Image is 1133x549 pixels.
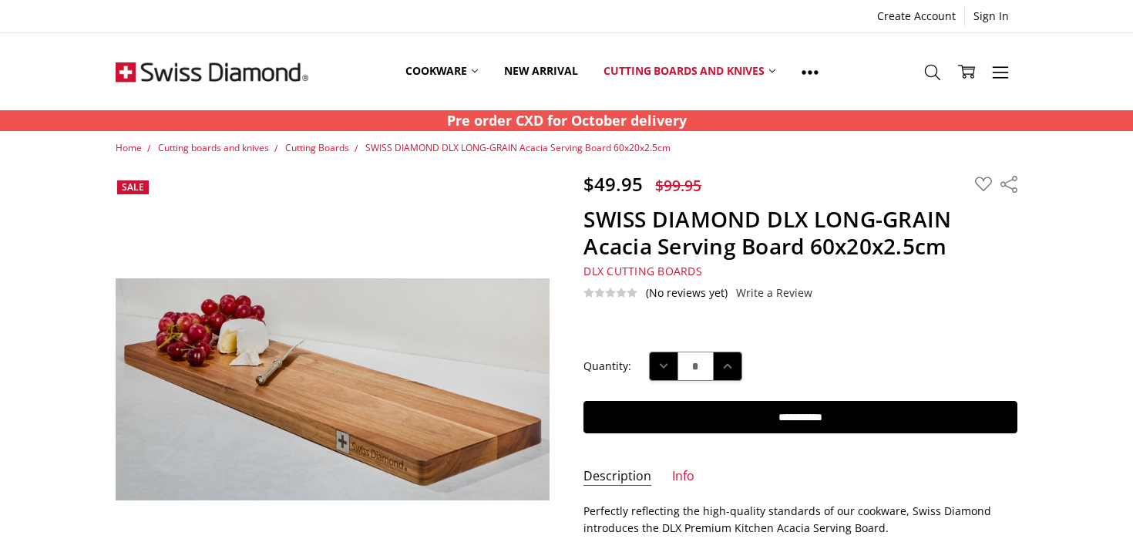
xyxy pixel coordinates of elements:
a: Show All [788,37,832,106]
a: Cookware [392,37,491,106]
a: Write a Review [736,287,812,299]
a: Cutting boards and knives [590,37,788,106]
img: Free Shipping On Every Order [116,33,308,110]
span: $49.95 [583,171,643,197]
p: Perfectly reflecting the high-quality standards of our cookware, Swiss Diamond introduces the DLX... [583,503,1017,537]
label: Quantity: [583,358,631,375]
a: Info [672,468,694,486]
a: SWISS DIAMOND DLX LONG-GRAIN Acacia Serving Board 60x20x2.5cm [365,141,671,154]
a: New arrival [491,37,590,106]
a: Cutting boards and knives [158,141,269,154]
a: Home [116,141,142,154]
span: Sale [122,180,144,194]
span: (No reviews yet) [646,287,728,299]
h1: SWISS DIAMOND DLX LONG-GRAIN Acacia Serving Board 60x20x2.5cm [583,206,1017,260]
a: Cutting Boards [285,141,349,154]
img: SWISS DIAMOND DLX LONG-GRAIN Acacia Serving Board 60x20x2.5cm [116,278,550,500]
a: Description [583,468,651,486]
a: Sign In [965,5,1017,27]
a: DLX Cutting Boards [583,264,702,278]
strong: Pre order CXD for October delivery [447,111,687,130]
span: $99.95 [655,175,701,196]
a: Create Account [869,5,964,27]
